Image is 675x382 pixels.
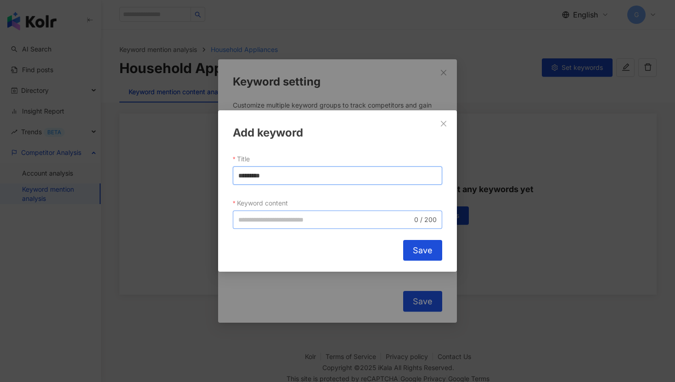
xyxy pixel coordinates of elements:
[434,114,453,133] button: Close
[233,166,442,185] input: Title
[238,215,412,225] input: Keyword content
[233,152,256,166] label: Title
[440,120,447,127] span: close
[414,215,437,225] span: 0 / 200
[413,245,433,256] span: Save
[233,196,294,211] label: Keyword content
[233,125,442,141] div: Add keyword
[403,240,442,261] button: Save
